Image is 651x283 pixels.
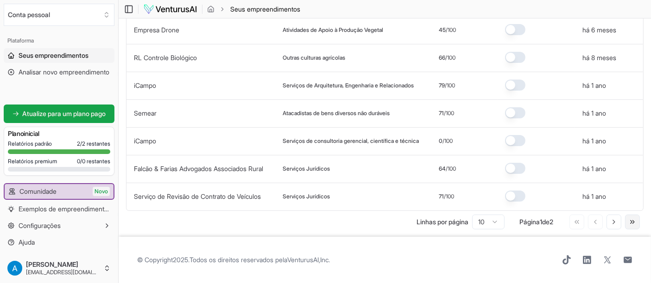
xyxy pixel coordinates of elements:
a: iCampo [134,81,156,89]
button: Configurações [4,218,114,233]
font: 0 [82,158,85,165]
font: 0 [77,158,80,165]
span: Seus empreendimentos [230,5,300,14]
font: 66 [439,54,445,61]
font: /100 [444,193,454,200]
font: Plataforma [7,37,34,44]
font: há 1 ano [582,137,606,145]
font: 45 [439,26,446,33]
a: Empresa Drone [134,26,179,34]
button: Empresa Drone [134,25,179,35]
font: Atividades de Apoio à Produção Vegetal [283,26,383,33]
font: / [80,158,82,165]
font: © Copyright [137,256,173,264]
font: 2 [82,140,85,147]
font: há 1 ano [582,81,606,89]
a: Semear [134,109,157,117]
font: Linhas por página [417,218,468,226]
font: 71 [439,110,444,117]
a: Analisar novo empreendimento [4,65,114,80]
font: Conta pessoal [8,11,50,18]
font: Atacadistas de bens diversos não duráveis [283,110,390,117]
button: há 1 ano [582,81,606,90]
font: há 1 ano [582,192,606,200]
nav: migalha de pão [207,5,300,14]
button: há 8 meses [582,53,616,62]
font: Serviços Jurídicos [283,193,330,200]
a: VenturusAI, [287,256,320,264]
button: Serviço de Revisão de Contrato de Veículos [134,192,261,201]
font: há 1 ano [582,165,606,172]
font: Relatórios padrão [8,140,52,147]
font: 2 [77,140,80,147]
button: iCampo [134,81,156,90]
font: há 6 meses [582,26,616,34]
font: / [80,140,82,147]
font: 0 [439,137,442,144]
a: RL Controle Biológico [134,54,197,62]
font: Página [519,218,540,226]
font: Novo [95,188,108,195]
font: /100 [445,82,455,89]
font: 71 [439,193,444,200]
font: Outras culturas agrícolas [283,54,345,61]
a: Ajuda [4,235,114,250]
button: há 1 ano [582,192,606,201]
font: /100 [442,137,453,144]
button: há 6 meses [582,25,616,35]
a: Falcão & Farias Advogados Associados Rural [134,165,263,172]
font: Exemplos de empreendimentos [19,205,111,213]
font: de [542,218,550,226]
font: 2025. [173,256,190,264]
font: 1 [540,218,542,226]
font: Serviços Jurídicos [283,165,330,172]
button: iCampo [134,136,156,146]
font: restantes [87,158,110,165]
a: ComunidadeNovo [5,184,114,199]
button: há 1 ano [582,136,606,146]
font: Comunidade [19,187,57,195]
button: há 1 ano [582,164,606,173]
font: Analisar novo empreendimento [19,68,109,76]
img: logotipo [143,4,197,15]
font: 79 [439,82,445,89]
img: ACg8ocKODvUDUHoPLmNiUZNGacIMcjUWUglJ2rwUnIiyd0HOYIhOKQ=s96-c [7,261,22,276]
font: Seus empreendimentos [19,51,88,59]
font: Atualize para um plano pago [23,110,106,117]
font: Ajuda [19,238,35,246]
font: Serviços de Arquitetura, Engenharia e Relacionados [283,82,414,89]
font: restantes [87,140,110,147]
font: 2 [550,218,553,226]
font: há 8 meses [582,54,616,62]
a: Atualize para um plano pago [4,105,114,123]
font: /100 [445,54,455,61]
button: Falcão & Farias Advogados Associados Rural [134,164,263,173]
a: Seus empreendimentos [4,48,114,63]
font: /100 [446,165,456,172]
button: RL Controle Biológico [134,53,197,62]
font: Relatórios premium [8,158,57,165]
a: Exemplos de empreendimentos [4,202,114,216]
font: [PERSON_NAME] [26,260,78,268]
font: Serviços de consultoria gerencial, científica e técnica [283,137,419,144]
button: Selecione uma organização [4,4,114,26]
button: [PERSON_NAME][EMAIL_ADDRESS][DOMAIN_NAME] [4,257,114,279]
font: Plano [8,129,24,137]
a: iCampo [134,137,156,145]
font: 64 [439,165,446,172]
font: Todos os direitos reservados pela [190,256,287,264]
button: há 1 ano [582,109,606,118]
a: Serviço de Revisão de Contrato de Veículos [134,192,261,200]
font: [EMAIL_ADDRESS][DOMAIN_NAME] [26,269,116,276]
font: /100 [444,110,454,117]
font: há 1 ano [582,109,606,117]
button: Semear [134,109,157,118]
